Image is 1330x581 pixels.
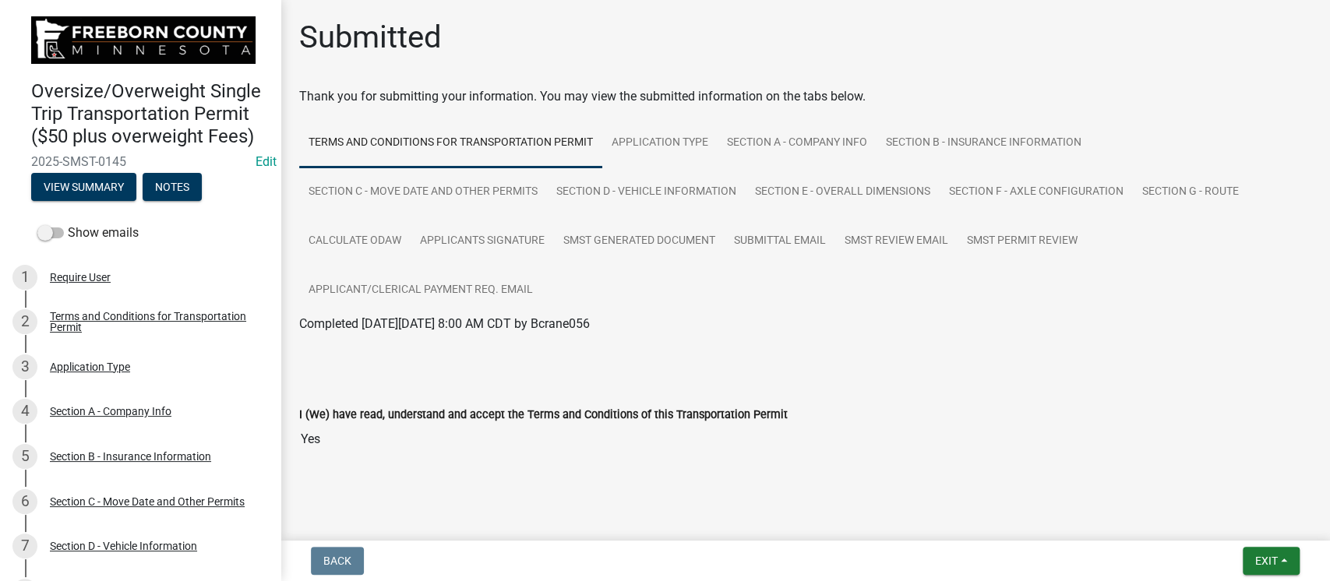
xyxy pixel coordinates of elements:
[50,361,130,372] div: Application Type
[299,118,602,168] a: Terms and Conditions for Transportation Permit
[1133,167,1248,217] a: Section G - Route
[50,496,245,507] div: Section C - Move Date and Other Permits
[958,217,1087,266] a: SMST Permit Review
[718,118,877,168] a: Section A - Company Info
[311,547,364,575] button: Back
[1255,555,1278,567] span: Exit
[835,217,958,266] a: SMST Review Email
[940,167,1133,217] a: Section F - Axle Configuration
[31,154,249,169] span: 2025-SMST-0145
[256,154,277,169] a: Edit
[299,167,547,217] a: Section C - Move Date and Other Permits
[143,173,202,201] button: Notes
[31,181,136,194] wm-modal-confirm: Summary
[411,217,554,266] a: Applicants Signature
[50,272,111,283] div: Require User
[746,167,940,217] a: Section E - Overall Dimensions
[299,316,590,331] span: Completed [DATE][DATE] 8:00 AM CDT by Bcrane056
[50,311,256,333] div: Terms and Conditions for Transportation Permit
[12,309,37,334] div: 2
[12,489,37,514] div: 6
[31,80,268,147] h4: Oversize/Overweight Single Trip Transportation Permit ($50 plus overweight Fees)
[547,167,746,217] a: Section D - Vehicle Information
[50,541,197,551] div: Section D - Vehicle Information
[31,173,136,201] button: View Summary
[554,217,725,266] a: SMST Generated Document
[256,154,277,169] wm-modal-confirm: Edit Application Number
[31,16,256,64] img: Freeborn County, Minnesota
[143,181,202,194] wm-modal-confirm: Notes
[602,118,718,168] a: Application Type
[725,217,835,266] a: Submittal Email
[12,533,37,558] div: 7
[12,399,37,424] div: 4
[323,555,351,567] span: Back
[50,451,211,462] div: Section B - Insurance Information
[12,354,37,379] div: 3
[37,224,139,242] label: Show emails
[12,444,37,469] div: 5
[299,410,788,421] label: I (We) have read, understand and accept the Terms and Conditions of this Transportation Permit
[299,19,442,56] h1: Submitted
[1243,547,1300,575] button: Exit
[877,118,1091,168] a: Section B - Insurance Information
[299,266,542,315] a: Applicant/Clerical Payment Req. Email
[12,265,37,290] div: 1
[299,87,1311,106] div: Thank you for submitting your information. You may view the submitted information on the tabs below.
[50,406,171,417] div: Section A - Company Info
[299,217,411,266] a: Calculate ODAW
